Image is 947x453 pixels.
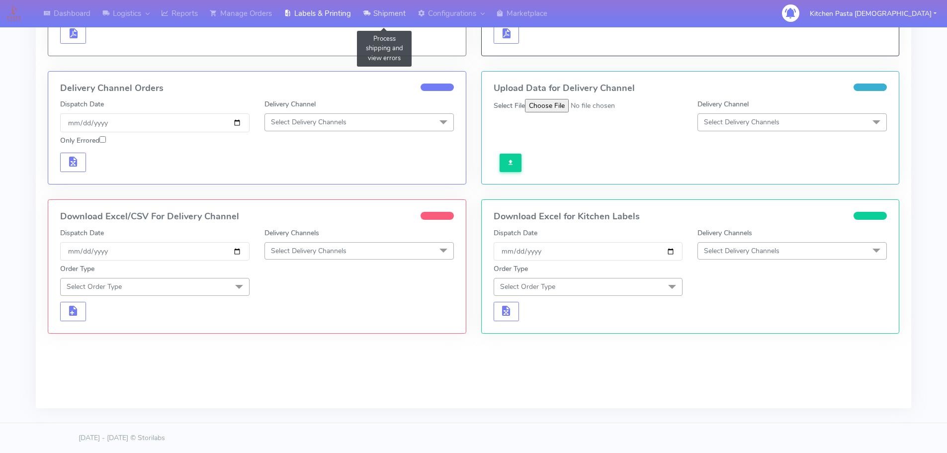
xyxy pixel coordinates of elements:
label: Dispatch Date [494,228,537,238]
label: Delivery Channel [264,99,316,109]
label: Delivery Channels [264,228,319,238]
label: Only Errored [60,135,106,146]
label: Order Type [60,264,94,274]
h4: Download Excel/CSV For Delivery Channel [60,212,454,222]
label: Delivery Channels [697,228,752,238]
span: Select Delivery Channels [704,246,779,256]
span: Select Order Type [500,282,555,291]
label: Dispatch Date [60,228,104,238]
h4: Download Excel for Kitchen Labels [494,212,887,222]
span: Select Delivery Channels [704,117,779,127]
label: Order Type [494,264,528,274]
label: Dispatch Date [60,99,104,109]
button: Kitchen Pasta [DEMOGRAPHIC_DATA] [802,3,944,24]
input: Only Errored [99,136,106,143]
h4: Upload Data for Delivery Channel [494,84,887,93]
h4: Delivery Channel Orders [60,84,454,93]
span: Select Delivery Channels [271,117,346,127]
span: Select Delivery Channels [271,246,346,256]
span: Select Order Type [67,282,122,291]
label: Delivery Channel [697,99,749,109]
label: Select File [494,100,525,111]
